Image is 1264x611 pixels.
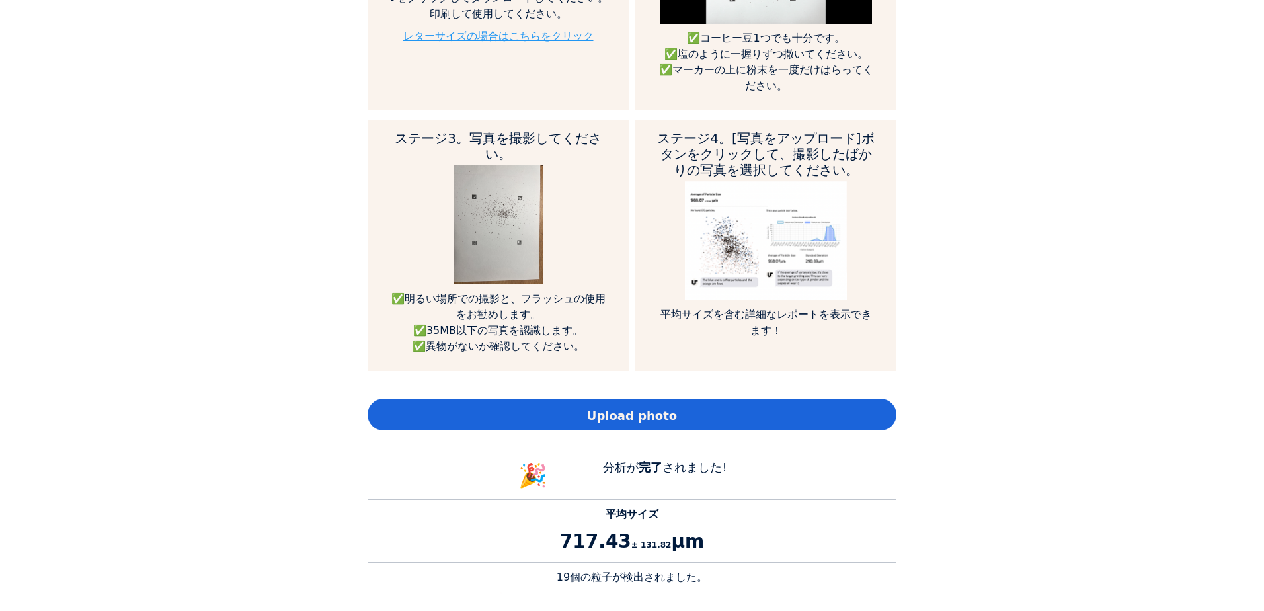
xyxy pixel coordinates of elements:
h2: ステージ3。写真を撮影してください。 [387,130,609,162]
img: guide [685,181,846,300]
p: 平均サイズ [368,507,896,522]
p: ✅明るい場所での撮影と、フラッシュの使用をお勧めします。 ✅35MB以下の写真を認識します。 ✅異物がないか確認してください。 [387,291,609,354]
p: 平均サイズを含む詳細なレポートを表示できます！ [655,307,877,339]
p: ✅コーヒー豆1つでも十分です。 ✅塩のように一握りずつ撒いてください。 ✅マーカーの上に粉末を一度だけはらってください。 [655,30,877,94]
h2: ステージ4。[写真をアップロード]ボタンをクリックして、撮影したばかりの写真を選択してください。 [655,130,877,178]
span: 🎉 [518,462,547,489]
a: レターサイズの場合はこちらをクリック [403,30,594,42]
span: ± 131.82 [631,540,672,550]
img: guide [454,165,543,284]
b: 完了 [639,460,662,474]
span: Upload photo [587,407,677,425]
p: 19個の粒子が検出されました。 [368,569,896,585]
div: 分析が されました! [566,458,764,493]
p: 717.43 μm [368,528,896,555]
